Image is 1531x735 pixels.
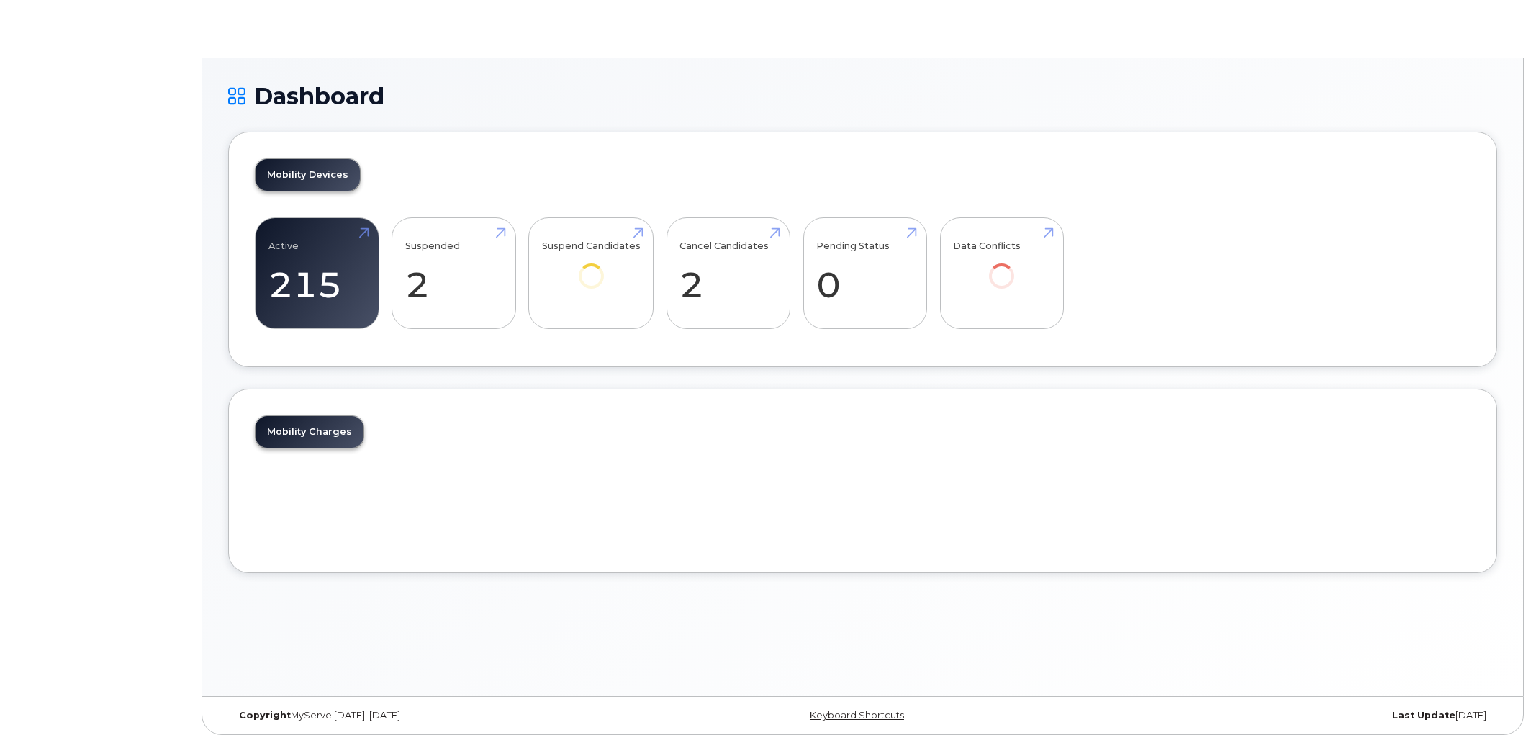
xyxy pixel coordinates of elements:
[816,226,913,321] a: Pending Status 0
[542,226,641,309] a: Suspend Candidates
[679,226,777,321] a: Cancel Candidates 2
[256,416,363,448] a: Mobility Charges
[228,710,651,721] div: MyServe [DATE]–[DATE]
[953,226,1050,309] a: Data Conflicts
[1074,710,1497,721] div: [DATE]
[810,710,904,721] a: Keyboard Shortcuts
[239,710,291,721] strong: Copyright
[256,159,360,191] a: Mobility Devices
[268,226,366,321] a: Active 215
[228,84,1497,109] h1: Dashboard
[405,226,502,321] a: Suspended 2
[1392,710,1455,721] strong: Last Update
